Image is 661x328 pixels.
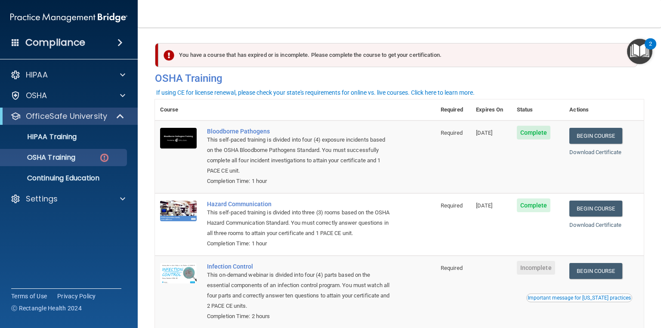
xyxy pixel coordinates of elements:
div: Completion Time: 1 hour [207,238,392,249]
a: Settings [10,194,125,204]
span: Required [441,202,463,209]
a: OfficeSafe University [10,111,125,121]
th: Required [436,99,471,121]
span: Incomplete [517,261,555,275]
a: Download Certificate [569,222,621,228]
button: Open Resource Center, 2 new notifications [627,39,652,64]
a: Privacy Policy [57,292,96,300]
a: Download Certificate [569,149,621,155]
div: This self-paced training is divided into three (3) rooms based on the OSHA Hazard Communication S... [207,207,392,238]
div: Completion Time: 1 hour [207,176,392,186]
div: You have a course that has expired or is incomplete. Please complete the course to get your certi... [158,43,637,67]
p: Continuing Education [6,174,123,183]
th: Status [512,99,565,121]
th: Course [155,99,202,121]
a: Begin Course [569,201,622,217]
h4: OSHA Training [155,72,644,84]
th: Expires On [471,99,511,121]
p: Settings [26,194,58,204]
p: OfficeSafe University [26,111,107,121]
a: Begin Course [569,263,622,279]
img: PMB logo [10,9,127,26]
span: [DATE] [476,202,492,209]
button: If using CE for license renewal, please check your state's requirements for online vs. live cours... [155,88,476,97]
th: Actions [564,99,644,121]
span: Complete [517,198,551,212]
a: Begin Course [569,128,622,144]
p: OSHA [26,90,47,101]
a: Bloodborne Pathogens [207,128,392,135]
img: danger-circle.6113f641.png [99,152,110,163]
a: OSHA [10,90,125,101]
div: If using CE for license renewal, please check your state's requirements for online vs. live cours... [156,90,475,96]
a: Terms of Use [11,292,47,300]
div: Important message for [US_STATE] practices [528,295,631,300]
a: Hazard Communication [207,201,392,207]
span: Complete [517,126,551,139]
div: Completion Time: 2 hours [207,311,392,322]
p: HIPAA [26,70,48,80]
img: exclamation-circle-solid-danger.72ef9ffc.png [164,50,174,61]
span: Ⓒ Rectangle Health 2024 [11,304,82,313]
div: This self-paced training is divided into four (4) exposure incidents based on the OSHA Bloodborne... [207,135,392,176]
div: 2 [649,44,652,55]
button: Read this if you are a dental practitioner in the state of CA [526,294,632,302]
p: OSHA Training [6,153,75,162]
h4: Compliance [25,37,85,49]
a: HIPAA [10,70,125,80]
a: Infection Control [207,263,392,270]
span: [DATE] [476,130,492,136]
span: Required [441,130,463,136]
div: This on-demand webinar is divided into four (4) parts based on the essential components of an inf... [207,270,392,311]
p: HIPAA Training [6,133,77,141]
span: Required [441,265,463,271]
